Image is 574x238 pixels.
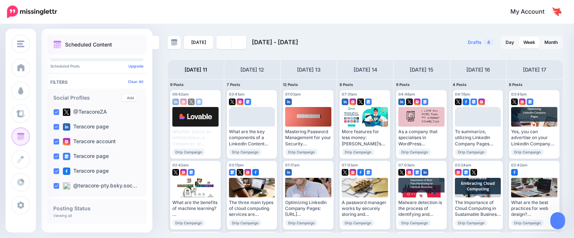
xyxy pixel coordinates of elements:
[63,108,107,116] label: @TeracoreZA
[285,92,301,96] span: 01:03am
[398,169,405,176] img: twitter-square.png
[229,129,275,147] div: What are the key components of a LinkedIn Content Strategy? Read the full article: Increasing Eng...
[229,200,275,218] div: The three main types of cloud computing services are Infrastructure as a Service (IaaS), Platform...
[455,92,470,96] span: 04:17pm
[455,200,501,218] div: The Importance of Cloud Computing in Sustainable Business Practices Read more 👉 [URL] #GoogleDriv...
[53,213,72,218] p: Viewing all
[350,169,356,176] img: instagram-square.png
[63,138,70,145] img: instagram-square.png
[285,220,318,226] span: Drip Campaign
[17,41,24,47] img: menu.png
[122,94,137,101] a: Add
[285,169,292,176] img: linkedin-square.png
[455,149,487,155] span: Drip Campaign
[398,92,415,96] span: 04:48am
[229,220,261,226] span: Drip Campaign
[342,99,348,105] img: linkedin-square.png
[463,36,498,49] a: Drafts4
[63,153,109,160] label: Teracore page
[50,64,143,68] p: Scheduled Posts
[53,206,141,211] h4: Posting Status
[128,64,143,68] a: Upgrade
[229,92,244,96] span: 03:41am
[455,220,487,226] span: Drip Campaign
[188,99,195,105] img: twitter-square.png
[172,92,189,96] span: 06:42am
[285,163,300,167] span: 01:17am
[229,99,236,105] img: twitter-square.png
[285,200,331,218] div: Optimizing LinkedIn Company Pages: [URL] #OnlineMarketing #Marketing #ExcellentTool #Website #Hos...
[511,99,518,105] img: twitter-square.png
[171,39,178,46] img: calendar-grey-darker.png
[398,163,415,167] span: 07:03am
[503,3,563,21] a: My Account
[63,123,109,131] label: Teracore page
[297,65,321,74] h4: [DATE] 13
[410,65,433,74] h4: [DATE] 15
[342,92,357,96] span: 07:31am
[237,99,243,105] img: instagram-square.png
[63,168,70,175] img: facebook-square.png
[519,99,526,105] img: instagram-square.png
[342,200,388,218] div: A password manager works by securely storing and encrypting passwords for various accounts and se...
[455,99,462,105] img: twitter-square.png
[63,123,70,131] img: linkedin-square.png
[354,65,377,74] h4: [DATE] 14
[511,169,518,176] img: facebook-square.png
[398,99,405,105] img: linkedin-square.png
[398,220,431,226] span: Drip Campaign
[422,99,428,105] img: google_business-square.png
[7,6,57,18] img: Missinglettr
[483,39,494,46] span: 4
[244,99,251,105] img: google_business-square.png
[63,108,70,116] img: twitter-square.png
[470,169,477,176] img: twitter-square.png
[188,169,195,176] img: google_business-square.png
[63,138,116,145] label: Teracore account
[172,129,219,147] div: Whether you’re an entrepreneur, a freelancer, or someone with a passion project in mind, you no l...
[172,163,189,167] span: 02:42am
[342,220,374,226] span: Drip Campaign
[414,99,421,105] img: instagram-square.png
[172,149,205,155] span: Drip Campaign
[340,82,353,87] span: 8 Posts
[455,129,501,147] div: To summarize, utilizing LinkedIn Company Pages successfully necessitates a methodical approach th...
[172,169,179,176] img: twitter-square.png
[455,169,462,176] img: instagram-square.png
[180,169,187,176] img: instagram-square.png
[470,99,477,105] img: google_business-square.png
[501,37,519,48] a: Day
[285,129,331,147] div: Mastering Password Management for your Security ▸ [URL] #Bitwarden #LastPass #Password #Developme...
[63,182,137,190] label: @teracore-pty.bsky.soc…
[527,99,533,105] img: google_business-square.png
[229,163,244,167] span: 03:17pm
[244,169,251,176] img: instagram-square.png
[453,82,467,87] span: 4 Posts
[196,99,202,105] img: google_business-square.png
[63,168,109,175] label: Teracore page
[466,65,490,74] h4: [DATE] 16
[398,129,445,147] div: As a company that specialises in WordPress development and managed hosting, we know how important...
[128,79,143,84] a: Clear All
[509,82,523,87] span: 8 Posts
[50,79,143,85] h4: Filters
[240,65,264,74] h4: [DATE] 12
[511,149,544,155] span: Drip Campaign
[180,99,187,105] img: instagram-square.png
[511,92,527,96] span: 03:41am
[511,220,544,226] span: Drip Campaign
[523,65,546,74] h4: [DATE] 17
[365,169,372,176] img: google_business-square.png
[184,36,213,49] a: [DATE]
[365,99,372,105] img: google_business-square.png
[406,99,413,105] img: twitter-square.png
[242,123,262,134] div: Loading
[396,82,410,87] span: 9 Posts
[342,169,348,176] img: twitter-square.png
[511,200,557,218] div: What are the best practices for web design? Read more 👉 [URL] #Website #Hosting #Development
[342,129,388,147] div: More features for less money: [PERSON_NAME]’s free plan is surprisingly robust, and their paid pl...
[350,99,356,105] img: instagram-square.png
[463,169,469,176] img: google_business-square.png
[467,123,488,134] div: Loading
[540,37,562,48] a: Month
